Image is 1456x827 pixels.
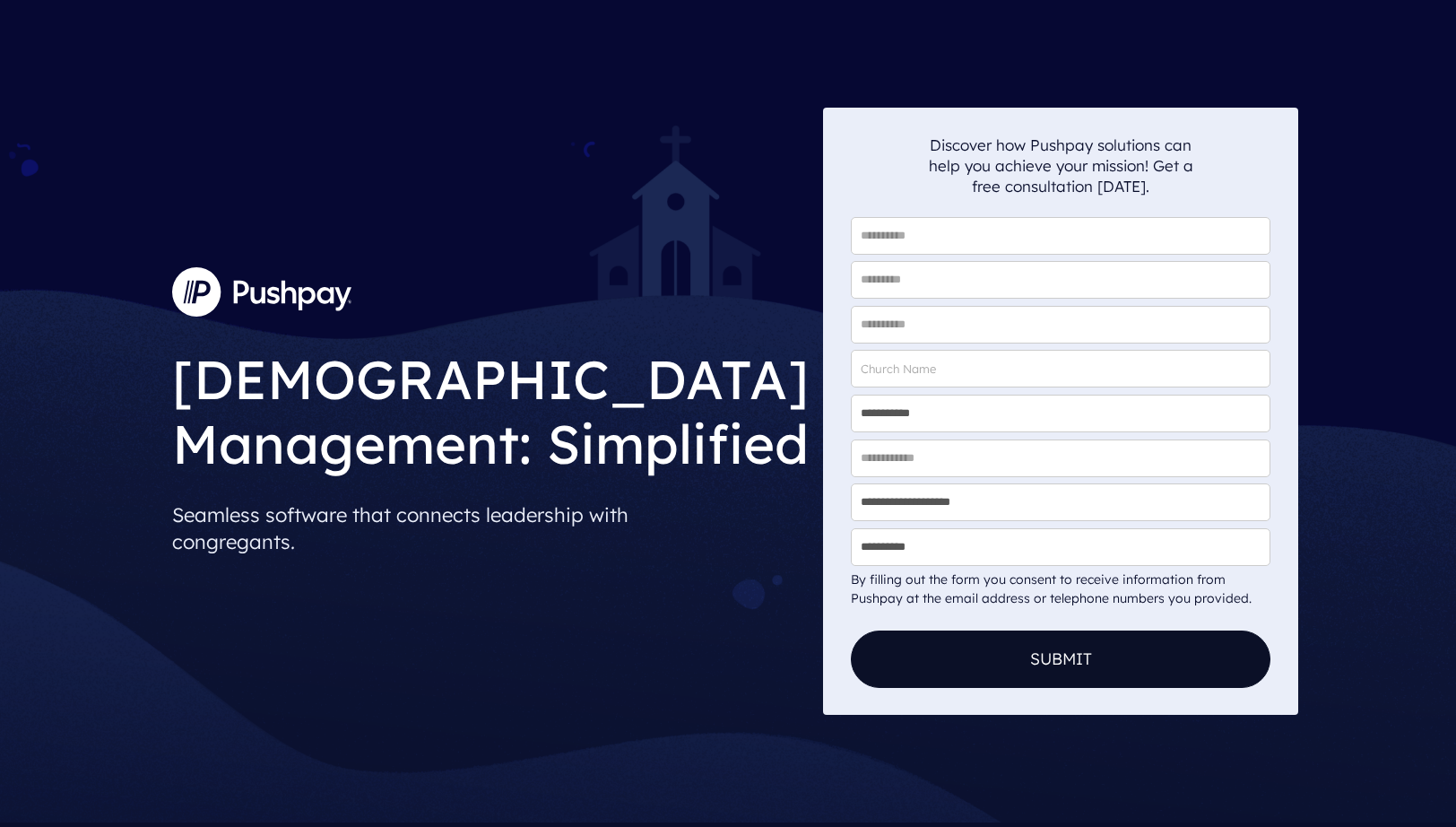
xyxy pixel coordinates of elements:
[928,135,1193,196] p: Discover how Pushpay solutions can help you achieve your mission! Get a free consultation [DATE].
[851,350,1270,387] input: Church Name
[851,570,1270,608] div: By filling out the form you consent to receive information from Pushpay at the email address or t...
[851,631,1270,688] button: Submit
[172,494,809,562] p: Seamless software that connects leadership with congregants.
[172,333,809,481] h1: [DEMOGRAPHIC_DATA] Management: Simplified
